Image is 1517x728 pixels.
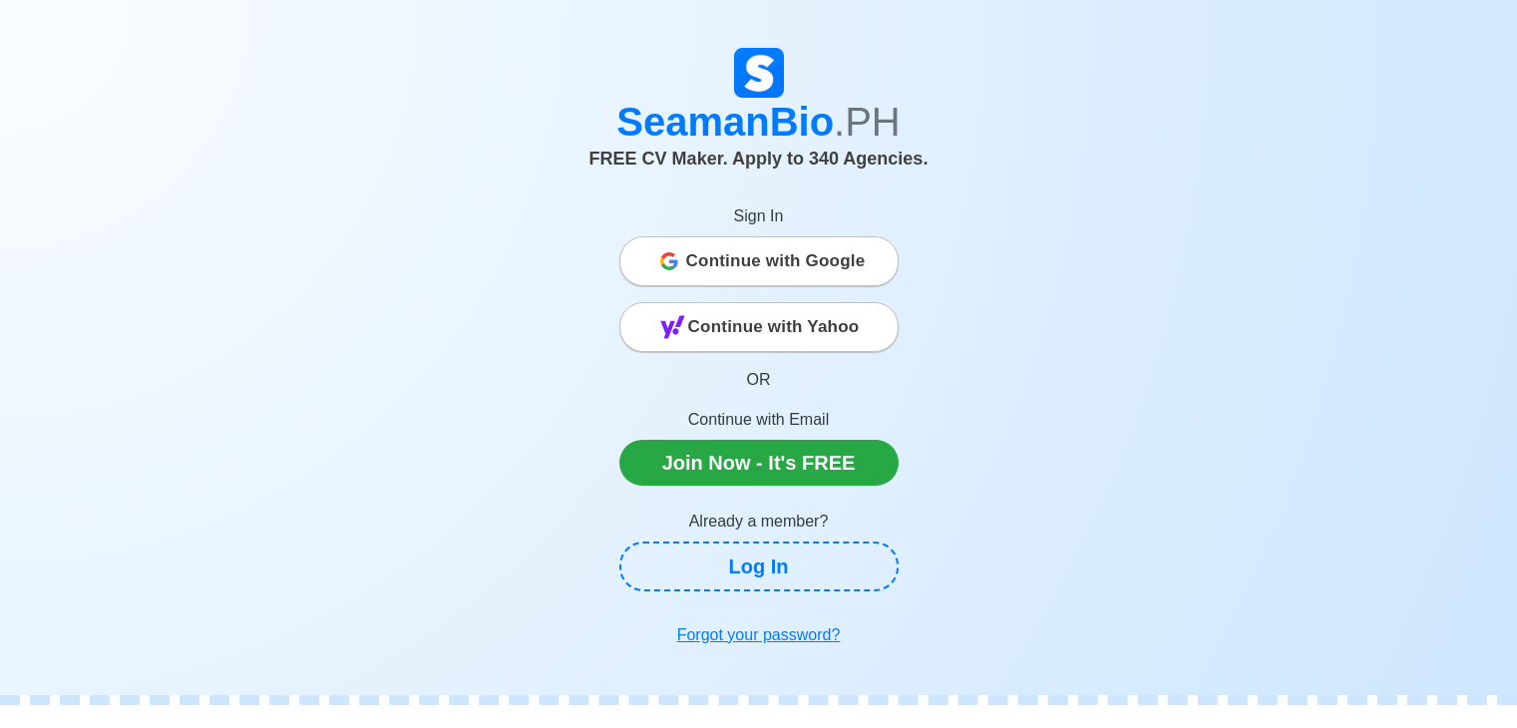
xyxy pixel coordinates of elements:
[619,440,899,486] a: Join Now - It's FREE
[688,307,860,347] span: Continue with Yahoo
[677,626,841,643] u: Forgot your password?
[619,302,899,352] button: Continue with Yahoo
[619,368,899,392] p: OR
[619,236,899,286] button: Continue with Google
[686,241,866,281] span: Continue with Google
[619,615,899,655] a: Forgot your password?
[619,204,899,228] p: Sign In
[589,149,929,169] span: FREE CV Maker. Apply to 340 Agencies.
[619,542,899,591] a: Log In
[734,48,784,98] img: Logo
[834,100,901,144] span: .PH
[619,510,899,534] p: Already a member?
[205,98,1313,146] h1: SeamanBio
[619,408,899,432] p: Continue with Email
